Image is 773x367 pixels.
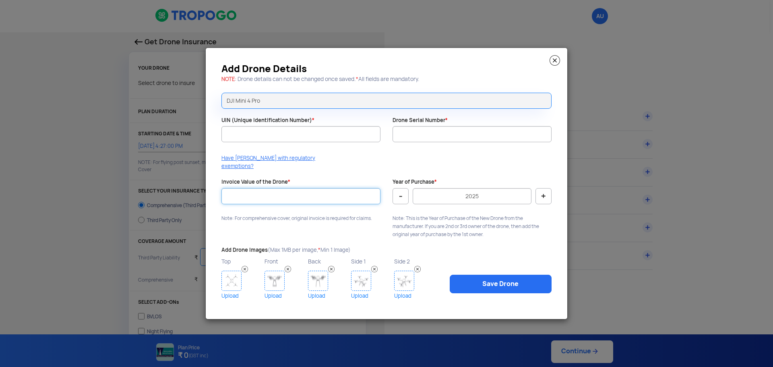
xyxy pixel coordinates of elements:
[394,256,435,267] p: Side 2
[450,275,552,293] a: Save Drone
[242,266,248,272] img: Remove Image
[535,188,552,204] button: +
[265,291,306,301] a: Upload
[351,291,392,301] a: Upload
[394,291,435,301] a: Upload
[394,271,414,291] img: Drone Image
[221,66,552,72] h3: Add Drone Details
[221,117,314,124] label: UIN (Unique Identification Number)
[221,271,242,291] img: Drone Image
[393,117,448,124] label: Drone Serial Number
[221,214,380,222] p: Note: For comprehensive cover, original invoice is required for claims.
[308,256,349,267] p: Back
[393,178,437,186] label: Year of Purchase
[414,266,421,272] img: Remove Image
[328,266,335,272] img: Remove Image
[221,291,262,301] a: Upload
[308,271,328,291] img: Drone Image
[351,256,392,267] p: Side 1
[265,271,285,291] img: Drone Image
[221,76,235,83] span: NOTE
[221,76,552,82] h5: : Drone details can not be changed once saved. All fields are mandatory.
[221,178,290,186] label: Invoice Value of the Drone
[393,188,409,204] button: -
[221,256,262,267] p: Top
[371,266,378,272] img: Remove Image
[221,154,323,170] p: Have [PERSON_NAME] with regulatory exemptions?
[308,291,349,301] a: Upload
[221,247,351,254] label: Add Drone Images
[550,55,560,66] img: close
[393,214,552,238] p: Note: This is the Year of Purchase of the New Drone from the manufacturer. If you are 2nd or 3rd ...
[265,256,306,267] p: Front
[351,271,371,291] img: Drone Image
[285,266,291,272] img: Remove Image
[268,247,351,253] span: (Max 1MB per image, Min 1 Image)
[221,93,552,109] input: Drone Model : Search by name or brand, eg DOPO, Dhaksha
